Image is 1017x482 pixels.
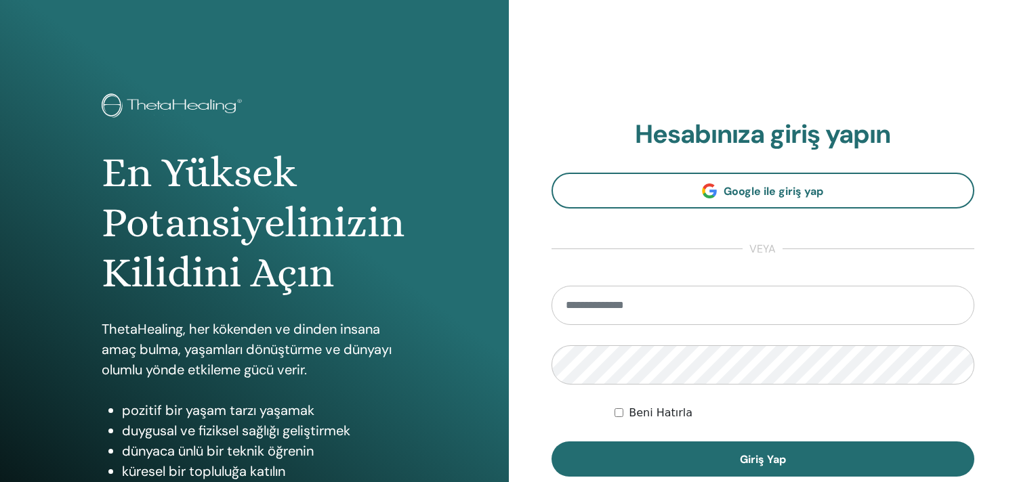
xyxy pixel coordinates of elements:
[740,452,786,466] span: Giriş Yap
[743,241,783,257] span: veya
[552,441,975,477] button: Giriş Yap
[102,319,407,380] p: ThetaHealing, her kökenden ve dinden insana amaç bulma, yaşamları dönüştürme ve dünyayı olumlu yö...
[552,173,975,209] a: Google ile giriş yap
[724,184,823,198] span: Google ile giriş yap
[122,400,407,420] li: pozitif bir yaşam tarzı yaşamak
[102,148,407,299] h1: En Yüksek Potansiyelinizin Kilidini Açın
[122,461,407,481] li: küresel bir topluluğa katılın
[615,405,974,421] div: Keep me authenticated indefinitely or until I manually logout
[552,119,975,150] h2: Hesabınıza giriş yapın
[122,441,407,461] li: dünyaca ünlü bir teknik öğrenin
[629,405,692,421] label: Beni Hatırla
[122,420,407,441] li: duygusal ve fiziksel sağlığı geliştirmek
